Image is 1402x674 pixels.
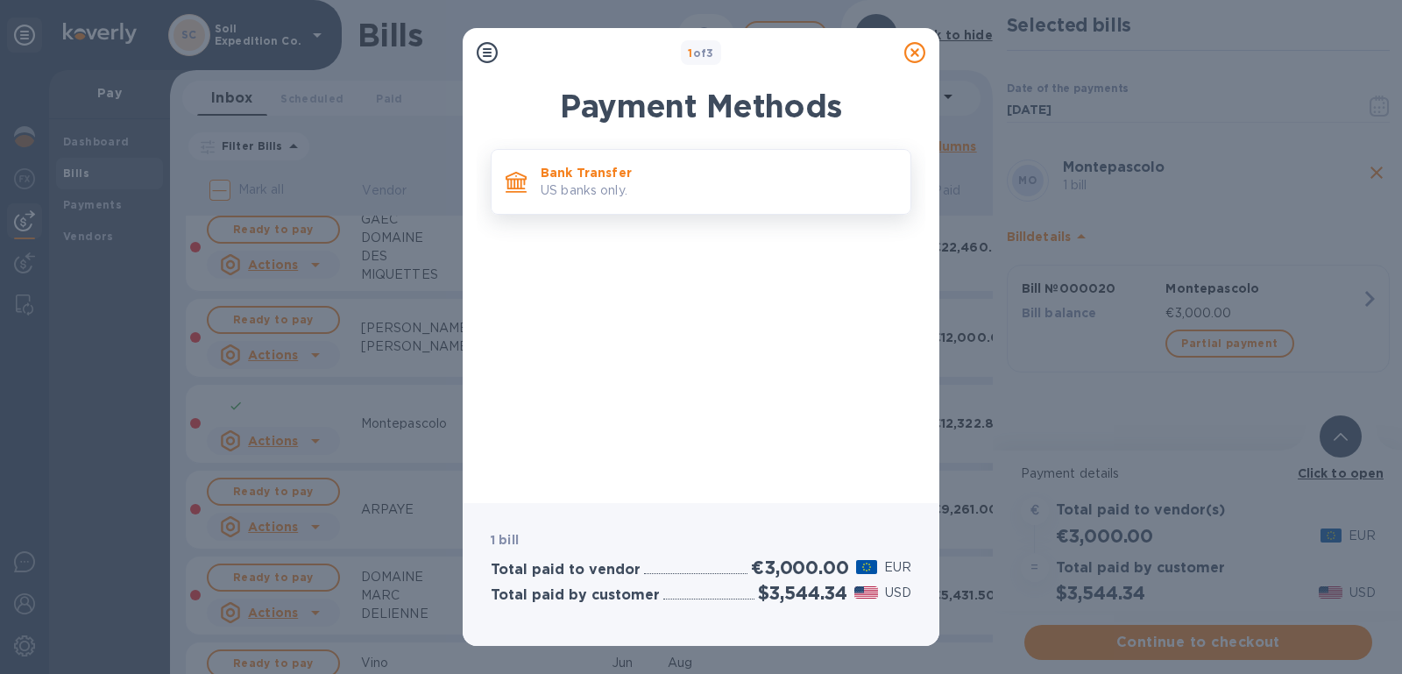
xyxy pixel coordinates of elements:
b: 1 bill [491,533,519,547]
p: EUR [884,558,911,577]
h1: Payment Methods [491,88,911,124]
h2: $3,544.34 [758,582,847,604]
h3: Total paid by customer [491,587,660,604]
h2: €3,000.00 [751,557,848,578]
p: USD [885,584,911,602]
img: USD [854,586,878,599]
p: US banks only. [541,181,896,200]
span: 1 [688,46,692,60]
p: Bank Transfer [541,164,896,181]
b: of 3 [688,46,714,60]
h3: Total paid to vendor [491,562,641,578]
